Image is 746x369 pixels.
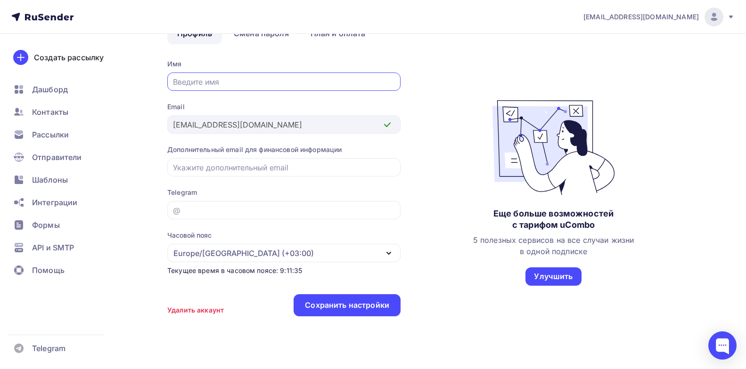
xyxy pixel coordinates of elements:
span: Telegram [32,343,66,354]
a: Дашборд [8,80,120,99]
span: API и SMTP [32,242,74,253]
div: Еще больше возможностей с тарифом uCombo [493,208,614,231]
div: 5 полезных сервисов на все случаи жизни в одной подписке [473,234,634,257]
div: Улучшить [534,271,573,282]
span: [EMAIL_ADDRESS][DOMAIN_NAME] [583,12,699,22]
div: Имя [167,59,401,69]
span: Рассылки [32,129,69,140]
span: Помощь [32,265,65,276]
div: Сохранить настройки [305,300,389,311]
div: Создать рассылку [34,52,104,63]
span: Контакты [32,106,68,118]
div: Часовой пояс [167,231,212,240]
a: [EMAIL_ADDRESS][DOMAIN_NAME] [583,8,735,26]
div: Europe/[GEOGRAPHIC_DATA] (+03:00) [173,248,314,259]
input: Укажите дополнительный email [173,162,395,173]
div: @ [173,205,180,216]
input: Введите имя [173,76,395,88]
div: Удалить аккаунт [167,305,224,315]
a: Контакты [8,103,120,121]
a: Отправители [8,148,120,167]
span: Формы [32,219,60,231]
a: Рассылки [8,125,120,144]
div: Дополнительный email для финансовой информации [167,145,401,154]
div: Telegram [167,188,401,197]
button: Часовой пояс Europe/[GEOGRAPHIC_DATA] (+03:00) [167,231,401,262]
span: Шаблоны [32,174,68,185]
a: Формы [8,216,120,234]
span: Отправители [32,152,82,163]
span: Дашборд [32,84,68,95]
div: Email [167,102,401,112]
div: Текущее время в часовом поясе: 9:11:35 [167,266,401,275]
span: Интеграции [32,197,77,208]
a: Шаблоны [8,170,120,189]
